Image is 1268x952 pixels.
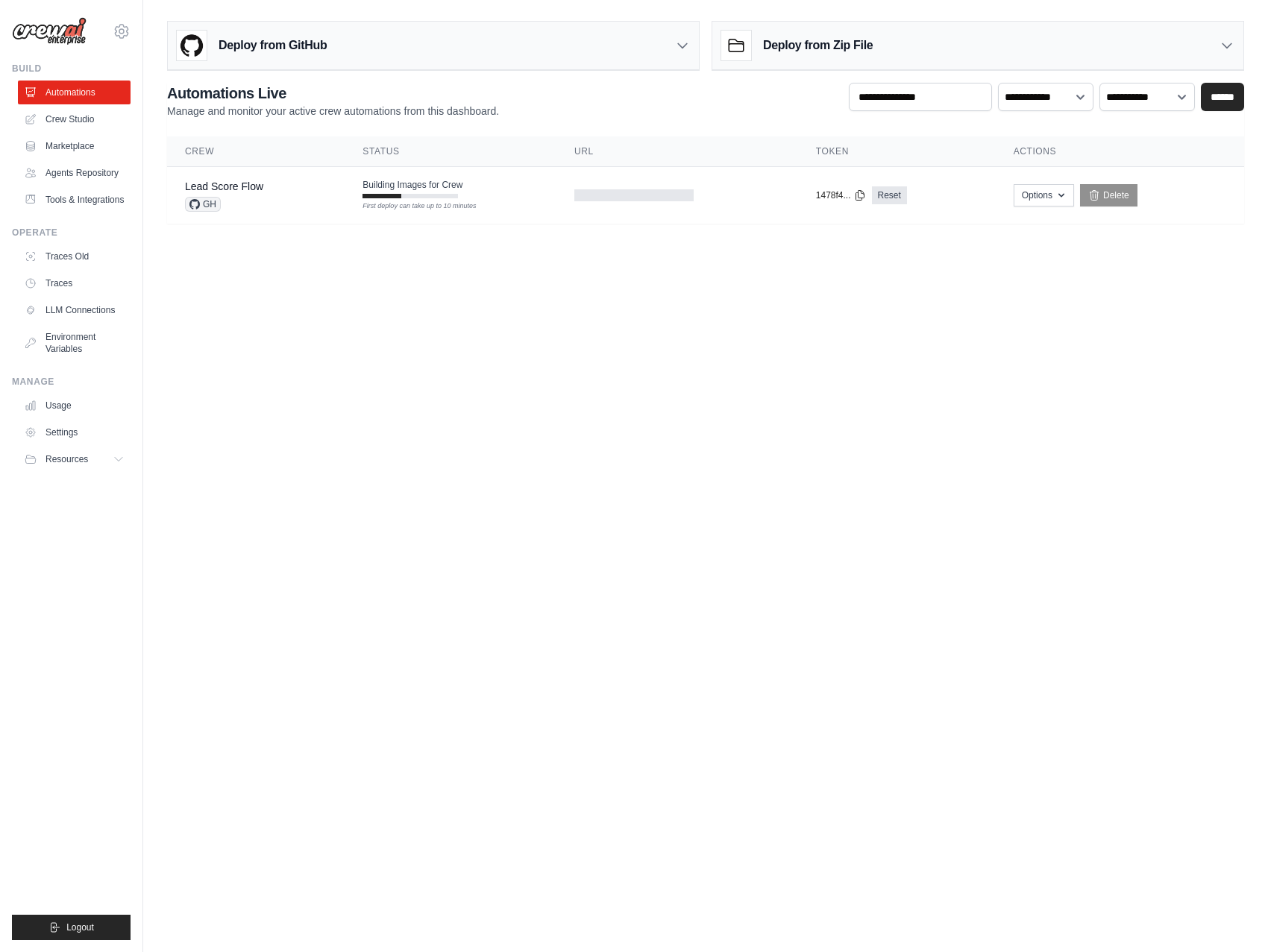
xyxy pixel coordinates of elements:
[18,107,131,131] a: Crew Studio
[872,186,907,204] a: Reset
[1014,184,1074,207] button: Options
[18,447,131,471] button: Resources
[362,201,458,212] div: First deploy can take up to 10 minutes
[185,197,221,212] span: GH
[18,161,131,185] a: Agents Repository
[798,136,996,167] th: Token
[167,136,345,167] th: Crew
[18,188,131,212] a: Tools & Integrations
[12,63,131,75] div: Build
[1080,184,1137,207] a: Delete
[18,394,131,417] a: Usage
[763,37,873,54] h3: Deploy from Zip File
[18,245,131,268] a: Traces Old
[185,180,263,192] a: Lead Score Flow
[18,81,131,104] a: Automations
[18,134,131,158] a: Marketplace
[18,271,131,295] a: Traces
[167,104,499,119] p: Manage and monitor your active crew automations from this dashboard.
[45,453,88,465] span: Resources
[167,83,499,104] h2: Automations Live
[345,136,556,167] th: Status
[12,227,131,239] div: Operate
[18,325,131,361] a: Environment Variables
[996,136,1244,167] th: Actions
[18,420,131,444] a: Settings
[177,31,207,60] img: GitHub Logo
[362,179,462,191] span: Building Images for Crew
[66,921,94,933] span: Logout
[816,189,866,201] button: 1478f4...
[12,915,131,940] button: Logout
[12,17,87,45] img: Logo
[18,298,131,322] a: LLM Connections
[556,136,798,167] th: URL
[12,376,131,388] div: Manage
[219,37,327,54] h3: Deploy from GitHub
